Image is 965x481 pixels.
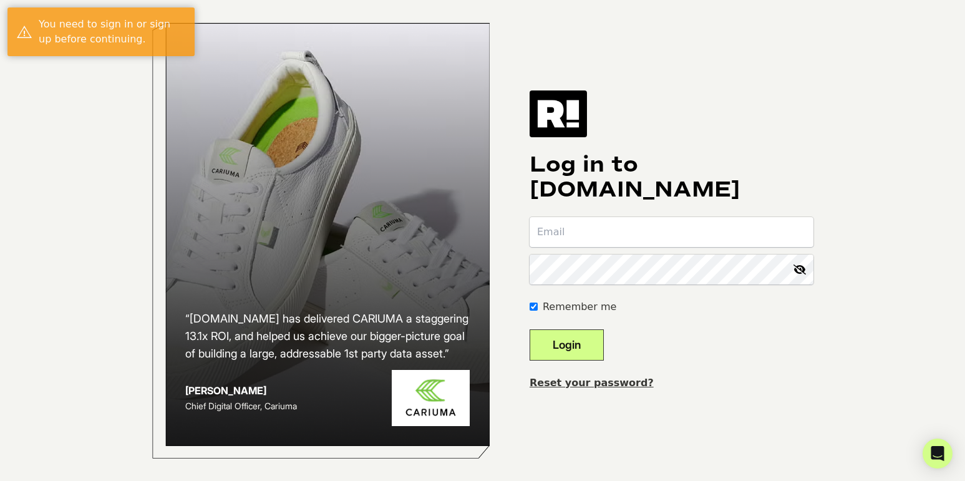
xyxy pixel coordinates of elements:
img: Cariuma [392,370,470,427]
button: Login [530,329,604,361]
h1: Log in to [DOMAIN_NAME] [530,152,813,202]
span: Chief Digital Officer, Cariuma [185,401,297,411]
img: Retention.com [530,90,587,137]
label: Remember me [543,299,616,314]
a: Reset your password? [530,377,654,389]
strong: [PERSON_NAME] [185,384,266,397]
h2: “[DOMAIN_NAME] has delivered CARIUMA a staggering 13.1x ROI, and helped us achieve our bigger-pic... [185,310,470,362]
div: You need to sign in or sign up before continuing. [39,17,185,47]
input: Email [530,217,813,247]
div: Open Intercom Messenger [923,439,953,469]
